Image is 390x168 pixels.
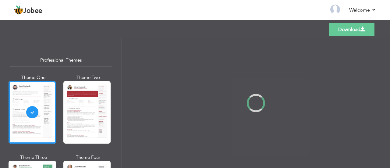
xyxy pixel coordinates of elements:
[23,8,42,14] span: Jobee
[329,23,374,36] a: Download
[10,54,112,67] div: Professional Themes
[10,154,57,161] div: Theme Three
[14,5,42,15] a: Jobee
[65,74,112,81] div: Theme Two
[65,154,112,161] div: Theme Four
[14,5,23,15] img: jobee.io
[349,6,376,14] a: Welcome
[10,74,57,81] div: Theme One
[330,5,340,14] img: Profile Img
